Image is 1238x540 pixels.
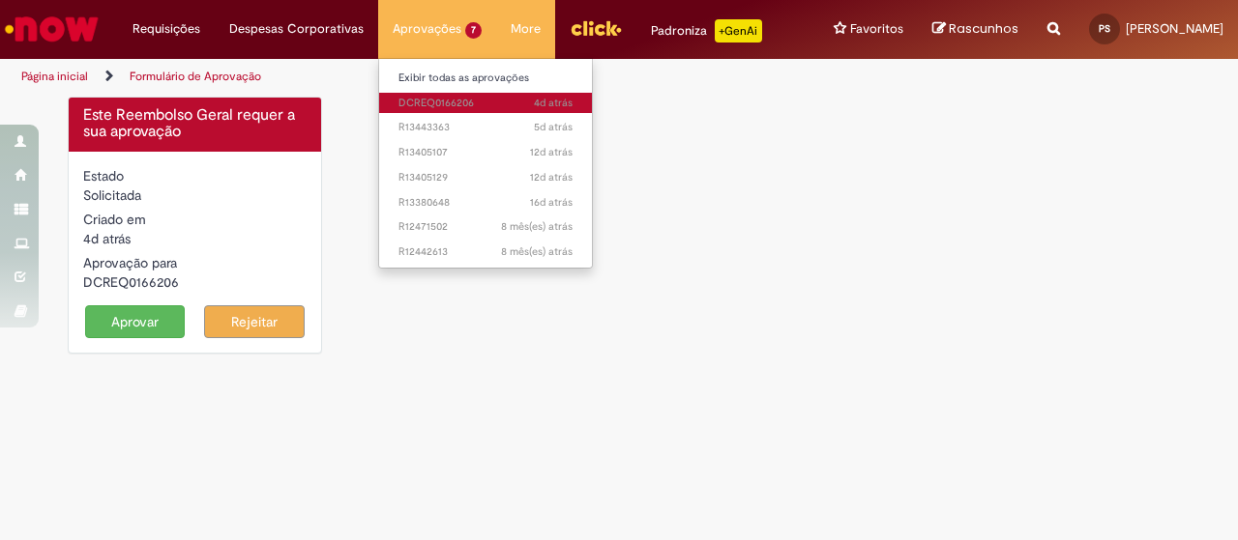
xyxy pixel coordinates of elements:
time: 14/08/2025 08:44:12 [530,195,573,210]
span: R13380648 [398,195,573,211]
span: R13405107 [398,145,573,160]
time: 25/08/2025 10:26:24 [534,120,573,134]
span: Requisições [133,19,200,39]
p: +GenAi [715,19,762,43]
span: Rascunhos [949,19,1018,38]
h4: Este Reembolso Geral requer a sua aprovação [83,107,307,141]
span: 12d atrás [530,145,573,159]
span: R12471502 [398,219,573,235]
button: Aprovar [85,305,186,338]
div: Solicitada [83,185,307,205]
span: 8 mês(es) atrás [501,244,573,259]
span: 4d atrás [534,96,573,110]
label: Criado em [83,210,146,229]
span: More [511,19,541,39]
span: 5d atrás [534,120,573,134]
button: Rejeitar [204,305,305,338]
a: Aberto R12471502 : [379,216,592,238]
span: 8 mês(es) atrás [501,219,573,234]
span: 16d atrás [530,195,573,210]
div: DCREQ0166206 [83,272,307,292]
img: ServiceNow [2,10,102,48]
span: PS [1099,22,1110,35]
time: 17/08/2025 21:36:49 [530,170,573,185]
img: click_logo_yellow_360x200.png [570,14,622,43]
span: [PERSON_NAME] [1126,20,1223,37]
label: Aprovação para [83,253,177,272]
span: R13405129 [398,170,573,185]
span: 7 [465,22,482,39]
a: Aberto R13443363 : [379,117,592,138]
a: Aberto R12442613 : [379,242,592,263]
ul: Trilhas de página [15,59,811,95]
a: Aberto R13380648 : [379,192,592,213]
time: 06/01/2025 08:59:38 [501,219,573,234]
label: Estado [83,166,124,185]
time: 25/08/2025 17:13:00 [534,96,573,110]
span: Aprovações [393,19,461,39]
a: Aberto R13405129 : [379,167,592,188]
a: Exibir todas as aprovações [379,68,592,89]
time: 27/12/2024 09:59:12 [501,244,573,259]
span: Despesas Corporativas [229,19,364,39]
ul: Aprovações [378,58,593,269]
div: 25/08/2025 17:13:00 [83,229,307,248]
time: 17/08/2025 21:41:28 [530,145,573,159]
time: 25/08/2025 17:13:00 [83,230,131,247]
span: 12d atrás [530,170,573,185]
span: R13443363 [398,120,573,135]
a: Aberto R13405107 : [379,142,592,163]
a: Rascunhos [932,20,1018,39]
span: R12442613 [398,244,573,260]
a: Aberto DCREQ0166206 : [379,93,592,114]
span: DCREQ0166206 [398,96,573,111]
span: Favoritos [850,19,903,39]
a: Formulário de Aprovação [130,69,261,84]
div: Padroniza [651,19,762,43]
span: 4d atrás [83,230,131,247]
a: Página inicial [21,69,88,84]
